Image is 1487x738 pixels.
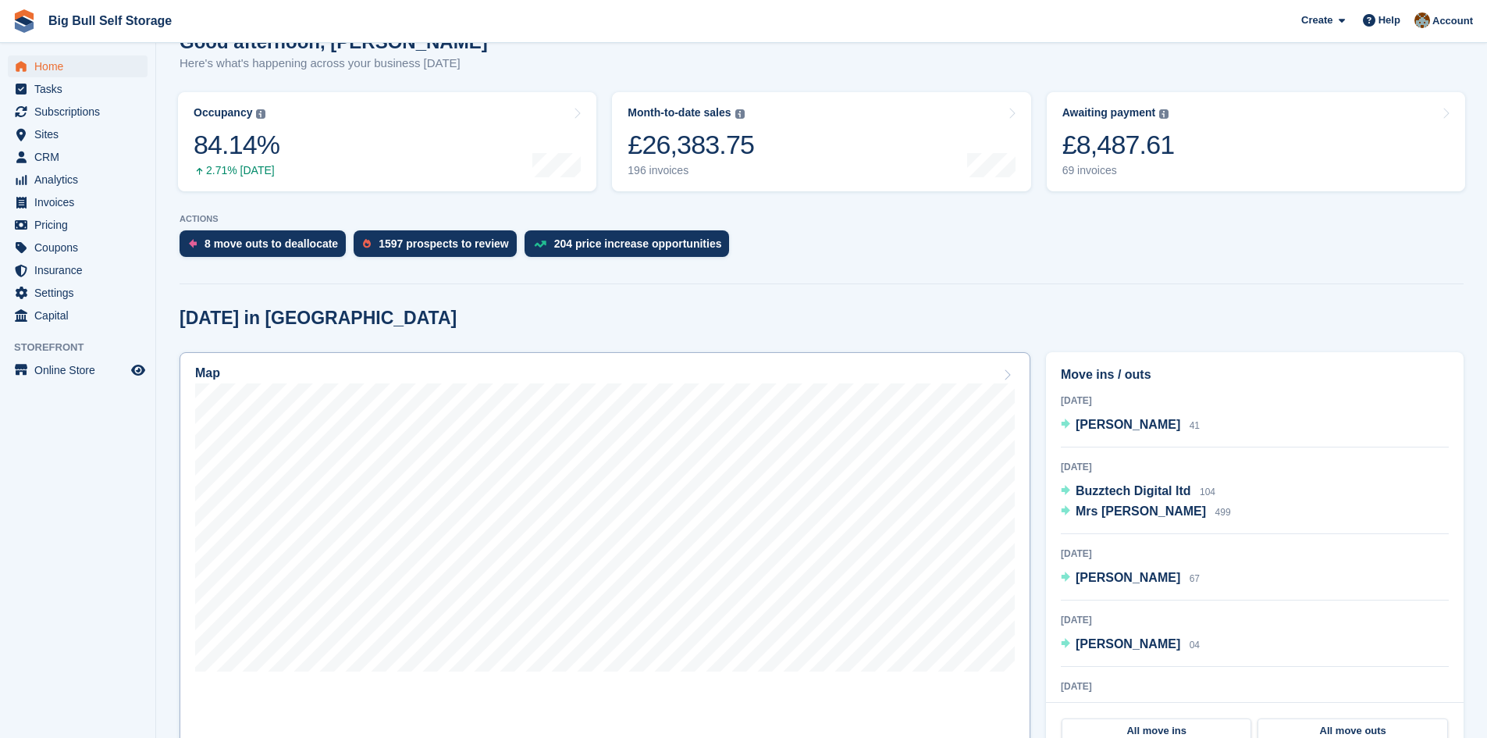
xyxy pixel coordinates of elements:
a: menu [8,305,148,326]
img: stora-icon-8386f47178a22dfd0bd8f6a31ec36ba5ce8667c1dd55bd0f319d3a0aa187defe.svg [12,9,36,33]
a: menu [8,55,148,77]
a: menu [8,359,148,381]
span: 104 [1200,487,1215,497]
span: Capital [34,305,128,326]
a: Month-to-date sales £26,383.75 196 invoices [612,92,1030,191]
a: menu [8,191,148,213]
div: 1597 prospects to review [379,237,509,250]
span: Invoices [34,191,128,213]
a: menu [8,101,148,123]
span: 499 [1215,507,1231,518]
div: £8,487.61 [1062,129,1175,161]
span: Home [34,55,128,77]
img: icon-info-grey-7440780725fd019a000dd9b08b2336e03edf1995a4989e88bcd33f0948082b44.svg [256,109,265,119]
a: [PERSON_NAME] 67 [1061,569,1200,589]
a: Big Bull Self Storage [42,8,178,34]
div: [DATE] [1061,547,1449,561]
div: 204 price increase opportunities [554,237,722,250]
span: Pricing [34,214,128,236]
img: icon-info-grey-7440780725fd019a000dd9b08b2336e03edf1995a4989e88bcd33f0948082b44.svg [1159,109,1169,119]
a: menu [8,123,148,145]
a: Buzztech Digital ltd 104 [1061,482,1215,502]
div: 196 invoices [628,164,754,177]
a: [PERSON_NAME] 41 [1061,415,1200,436]
span: Subscriptions [34,101,128,123]
span: Create [1301,12,1332,28]
a: menu [8,259,148,281]
div: 2.71% [DATE] [194,164,279,177]
h2: [DATE] in [GEOGRAPHIC_DATA] [180,308,457,329]
span: [PERSON_NAME] [1076,571,1180,584]
span: [PERSON_NAME] [1076,637,1180,651]
a: menu [8,169,148,191]
span: 41 [1190,420,1200,431]
span: [PERSON_NAME] [1076,418,1180,431]
a: menu [8,282,148,304]
div: Occupancy [194,106,252,119]
span: Help [1378,12,1400,28]
span: Online Store [34,359,128,381]
img: move_outs_to_deallocate_icon-f764333ba52eb49d3ac5e1228854f67142a1ed5810a6f6cc68b1a99e826820c5.svg [189,239,197,248]
img: icon-info-grey-7440780725fd019a000dd9b08b2336e03edf1995a4989e88bcd33f0948082b44.svg [735,109,745,119]
a: menu [8,78,148,100]
a: 204 price increase opportunities [525,230,738,265]
div: 8 move outs to deallocate [205,237,338,250]
span: Analytics [34,169,128,191]
span: 04 [1190,640,1200,651]
span: CRM [34,146,128,168]
img: prospect-51fa495bee0391a8d652442698ab0144808aea92771e9ea1ae160a38d050c398.svg [363,239,371,248]
a: menu [8,214,148,236]
a: [PERSON_NAME] 04 [1061,635,1200,655]
span: Buzztech Digital ltd [1076,484,1191,497]
p: Here's what's happening across your business [DATE] [180,55,488,73]
span: Settings [34,282,128,304]
a: menu [8,237,148,258]
div: 69 invoices [1062,164,1175,177]
p: ACTIONS [180,214,1464,224]
span: Tasks [34,78,128,100]
div: [DATE] [1061,613,1449,627]
a: menu [8,146,148,168]
span: Account [1432,13,1473,29]
span: Insurance [34,259,128,281]
span: 67 [1190,573,1200,584]
a: 8 move outs to deallocate [180,230,354,265]
div: £26,383.75 [628,129,754,161]
div: Month-to-date sales [628,106,731,119]
img: price_increase_opportunities-93ffe204e8149a01c8c9dc8f82e8f89637d9d84a8eef4429ea346261dce0b2c0.svg [534,241,546,248]
span: Storefront [14,340,155,355]
div: [DATE] [1061,679,1449,693]
a: Mrs [PERSON_NAME] 499 [1061,502,1231,522]
span: Sites [34,123,128,145]
img: Mike Llewellen Palmer [1414,12,1430,28]
h2: Move ins / outs [1061,365,1449,384]
div: [DATE] [1061,460,1449,474]
span: Mrs [PERSON_NAME] [1076,504,1206,518]
a: Occupancy 84.14% 2.71% [DATE] [178,92,596,191]
h2: Map [195,366,220,380]
a: Preview store [129,361,148,380]
div: Awaiting payment [1062,106,1156,119]
span: Coupons [34,237,128,258]
a: Awaiting payment £8,487.61 69 invoices [1047,92,1465,191]
div: [DATE] [1061,394,1449,408]
div: 84.14% [194,129,279,161]
a: 1597 prospects to review [354,230,525,265]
